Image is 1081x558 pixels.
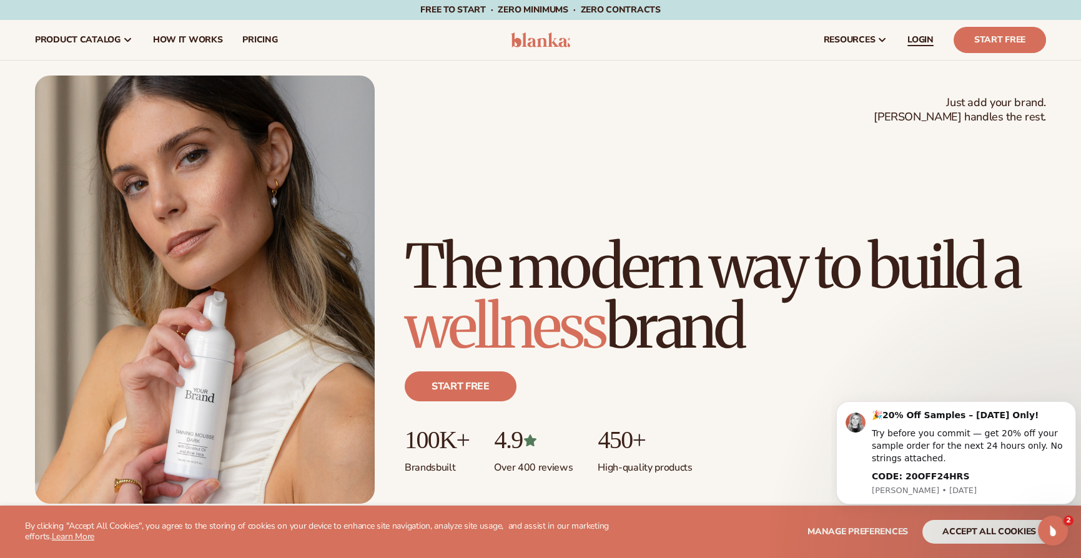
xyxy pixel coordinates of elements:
[1038,516,1068,546] iframe: Intercom live chat
[25,521,642,542] p: By clicking "Accept All Cookies", you agree to the storing of cookies on your device to enhance s...
[35,76,375,504] img: Female holding tanning mousse.
[598,454,692,474] p: High-quality products
[405,454,469,474] p: Brands built
[598,426,692,454] p: 450+
[824,35,875,45] span: resources
[420,4,660,16] span: Free to start · ZERO minimums · ZERO contracts
[153,35,223,45] span: How It Works
[807,526,908,537] span: Manage preferences
[405,371,516,401] a: Start free
[831,386,1081,552] iframe: Intercom notifications message
[52,531,94,542] a: Learn More
[405,237,1046,356] h1: The modern way to build a brand
[35,35,121,45] span: product catalog
[494,426,573,454] p: 4.9
[1064,516,1074,526] span: 2
[405,426,469,454] p: 100K+
[25,20,143,60] a: product catalog
[143,20,233,60] a: How It Works
[232,20,287,60] a: pricing
[494,454,573,474] p: Over 400 reviews
[511,32,570,47] img: logo
[405,289,606,364] span: wellness
[907,35,934,45] span: LOGIN
[807,520,908,544] button: Manage preferences
[874,95,1046,125] span: Just add your brand. [PERSON_NAME] handles the rest.
[954,27,1046,53] a: Start Free
[814,20,897,60] a: resources
[897,20,944,60] a: LOGIN
[242,35,277,45] span: pricing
